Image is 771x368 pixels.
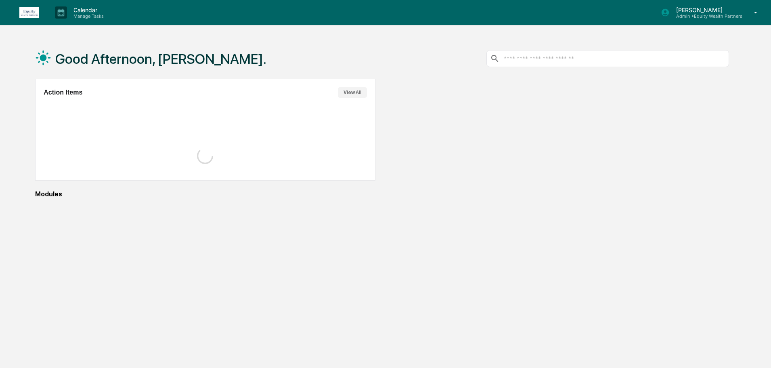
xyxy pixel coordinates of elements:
[67,13,108,19] p: Manage Tasks
[35,190,729,198] div: Modules
[19,7,39,18] img: logo
[670,6,742,13] p: [PERSON_NAME]
[67,6,108,13] p: Calendar
[338,87,367,98] button: View All
[44,89,82,96] h2: Action Items
[55,51,266,67] h1: Good Afternoon, [PERSON_NAME].
[670,13,742,19] p: Admin • Equity Wealth Partners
